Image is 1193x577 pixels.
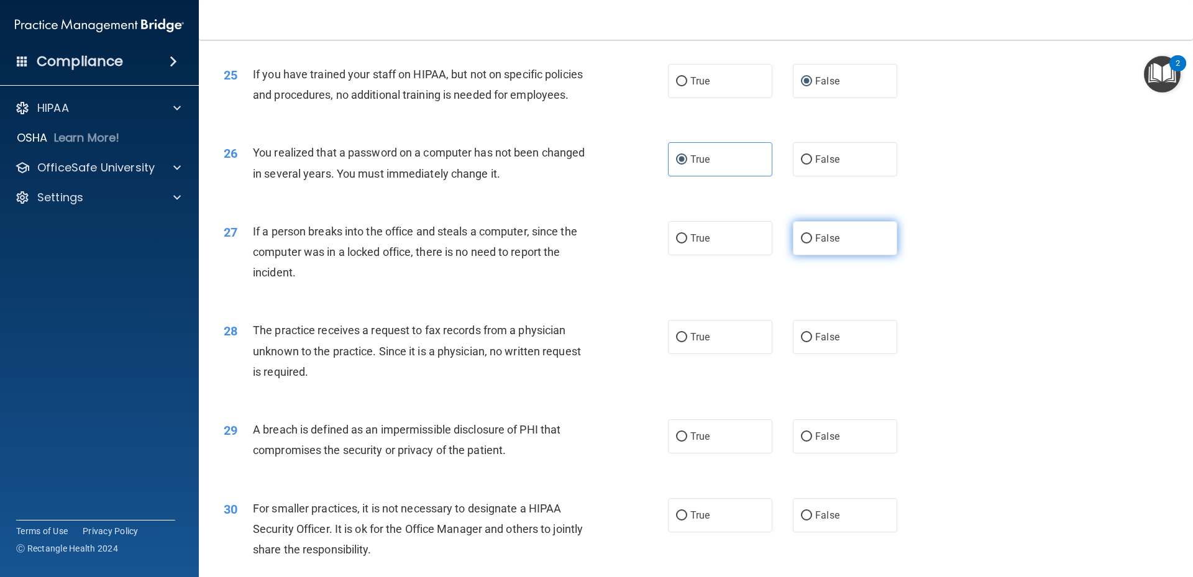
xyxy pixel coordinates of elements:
[15,101,181,116] a: HIPAA
[676,432,687,442] input: True
[54,130,120,145] p: Learn More!
[978,489,1178,538] iframe: Drift Widget Chat Controller
[253,324,581,378] span: The practice receives a request to fax records from a physician unknown to the practice. Since it...
[1144,56,1181,93] button: Open Resource Center, 2 new notifications
[690,331,710,343] span: True
[16,542,118,555] span: Ⓒ Rectangle Health 2024
[224,225,237,240] span: 27
[37,101,69,116] p: HIPAA
[676,333,687,342] input: True
[253,146,585,179] span: You realized that a password on a computer has not been changed in several years. You must immedi...
[16,525,68,537] a: Terms of Use
[37,53,123,70] h4: Compliance
[37,190,83,205] p: Settings
[690,75,710,87] span: True
[801,333,812,342] input: False
[83,525,139,537] a: Privacy Policy
[690,430,710,442] span: True
[15,190,181,205] a: Settings
[224,423,237,438] span: 29
[224,68,237,83] span: 25
[801,234,812,243] input: False
[676,77,687,86] input: True
[224,324,237,338] span: 28
[15,13,184,38] img: PMB logo
[815,430,839,442] span: False
[690,153,710,165] span: True
[815,75,839,87] span: False
[801,77,812,86] input: False
[801,155,812,165] input: False
[253,225,577,279] span: If a person breaks into the office and steals a computer, since the computer was in a locked offi...
[815,331,839,343] span: False
[676,511,687,520] input: True
[690,232,710,244] span: True
[801,432,812,442] input: False
[690,509,710,521] span: True
[676,155,687,165] input: True
[253,423,560,457] span: A breach is defined as an impermissible disclosure of PHI that compromises the security or privac...
[676,234,687,243] input: True
[253,68,583,101] span: If you have trained your staff on HIPAA, but not on specific policies and procedures, no addition...
[815,153,839,165] span: False
[801,511,812,520] input: False
[815,509,839,521] span: False
[15,160,181,175] a: OfficeSafe University
[815,232,839,244] span: False
[224,502,237,517] span: 30
[253,502,583,556] span: For smaller practices, it is not necessary to designate a HIPAA Security Officer. It is ok for th...
[37,160,155,175] p: OfficeSafe University
[224,146,237,161] span: 26
[17,130,48,145] p: OSHA
[1176,63,1180,80] div: 2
